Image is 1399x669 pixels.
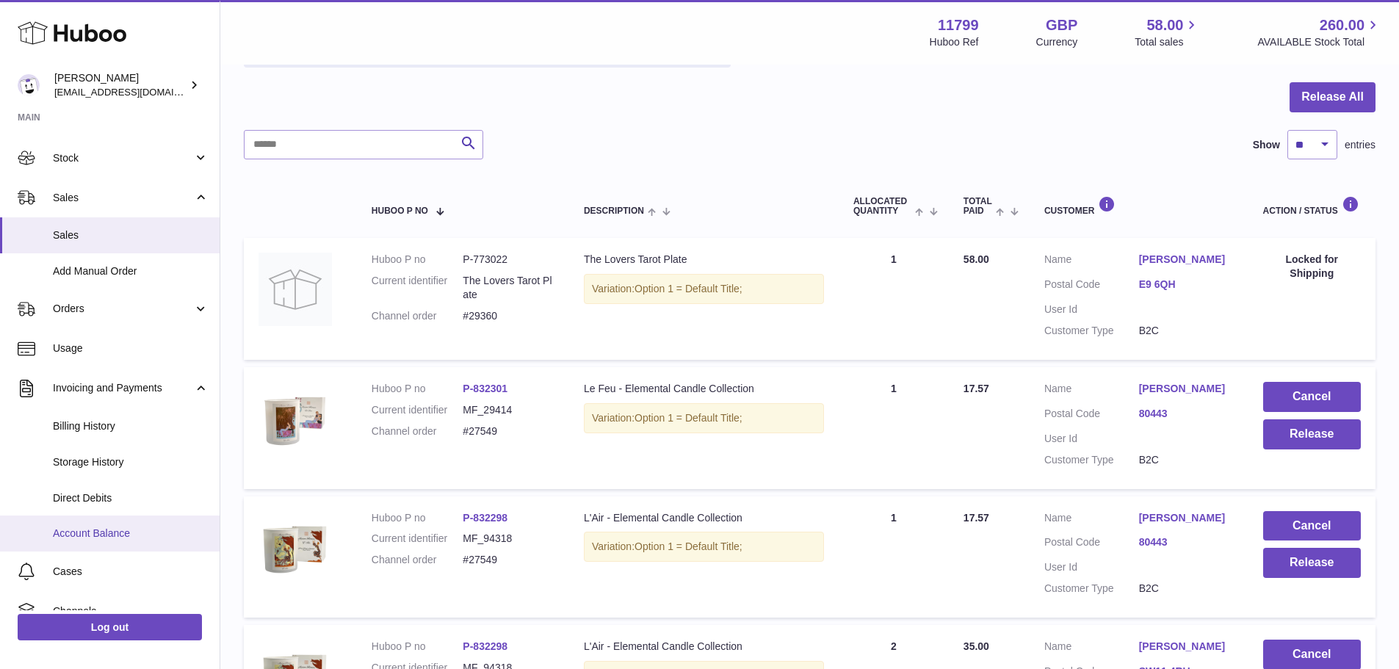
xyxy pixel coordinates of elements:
[584,206,644,216] span: Description
[463,274,554,302] dd: The Lovers Tarot Plate
[584,511,824,525] div: L'Air - Elemental Candle Collection
[372,640,463,654] dt: Huboo P no
[1253,138,1280,152] label: Show
[1139,253,1234,267] a: [PERSON_NAME]
[584,382,824,396] div: Le Feu - Elemental Candle Collection
[463,640,507,652] a: P-832298
[964,383,989,394] span: 17.57
[53,228,209,242] span: Sales
[372,274,463,302] dt: Current identifier
[1044,453,1139,467] dt: Customer Type
[53,565,209,579] span: Cases
[1139,453,1234,467] dd: B2C
[372,382,463,396] dt: Huboo P no
[53,419,209,433] span: Billing History
[584,403,824,433] div: Variation:
[1044,640,1139,657] dt: Name
[54,71,187,99] div: [PERSON_NAME]
[1263,382,1361,412] button: Cancel
[1257,35,1381,49] span: AVAILABLE Stock Total
[372,309,463,323] dt: Channel order
[1139,535,1234,549] a: 80443
[1345,138,1375,152] span: entries
[463,553,554,567] dd: #27549
[18,74,40,96] img: internalAdmin-11799@internal.huboo.com
[463,424,554,438] dd: #27549
[1044,582,1139,596] dt: Customer Type
[1139,511,1234,525] a: [PERSON_NAME]
[584,253,824,267] div: The Lovers Tarot Plate
[372,206,428,216] span: Huboo P no
[54,86,216,98] span: [EMAIL_ADDRESS][DOMAIN_NAME]
[259,511,332,585] img: 2-4.png
[584,532,824,562] div: Variation:
[1044,560,1139,574] dt: User Id
[463,383,507,394] a: P-832301
[964,512,989,524] span: 17.57
[1044,511,1139,529] dt: Name
[1044,382,1139,399] dt: Name
[1320,15,1364,35] span: 260.00
[1139,640,1234,654] a: [PERSON_NAME]
[1135,15,1200,49] a: 58.00 Total sales
[53,604,209,618] span: Channels
[259,253,332,326] img: no-photo.jpg
[584,640,824,654] div: L'Air - Elemental Candle Collection
[372,253,463,267] dt: Huboo P no
[372,424,463,438] dt: Channel order
[839,367,949,489] td: 1
[1290,82,1375,112] button: Release All
[53,264,209,278] span: Add Manual Order
[463,253,554,267] dd: P-773022
[372,511,463,525] dt: Huboo P no
[1135,35,1200,49] span: Total sales
[463,512,507,524] a: P-832298
[18,614,202,640] a: Log out
[53,151,193,165] span: Stock
[1263,196,1361,216] div: Action / Status
[964,640,989,652] span: 35.00
[964,197,992,216] span: Total paid
[635,283,742,294] span: Option 1 = Default Title;
[635,412,742,424] span: Option 1 = Default Title;
[53,381,193,395] span: Invoicing and Payments
[372,403,463,417] dt: Current identifier
[1044,253,1139,270] dt: Name
[53,491,209,505] span: Direct Debits
[259,382,332,455] img: candle-product-pics-6.png
[1044,324,1139,338] dt: Customer Type
[53,191,193,205] span: Sales
[1139,278,1234,292] a: E9 6QH
[938,15,979,35] strong: 11799
[1044,278,1139,295] dt: Postal Code
[463,309,554,323] dd: #29360
[53,455,209,469] span: Storage History
[964,253,989,265] span: 58.00
[1146,15,1183,35] span: 58.00
[53,302,193,316] span: Orders
[53,341,209,355] span: Usage
[1044,303,1139,317] dt: User Id
[1044,535,1139,553] dt: Postal Code
[853,197,911,216] span: ALLOCATED Quantity
[1139,382,1234,396] a: [PERSON_NAME]
[372,553,463,567] dt: Channel order
[1263,419,1361,449] button: Release
[839,238,949,360] td: 1
[1044,196,1234,216] div: Customer
[463,532,554,546] dd: MF_94318
[1263,548,1361,578] button: Release
[1139,582,1234,596] dd: B2C
[1257,15,1381,49] a: 260.00 AVAILABLE Stock Total
[463,403,554,417] dd: MF_29414
[372,532,463,546] dt: Current identifier
[1263,253,1361,281] div: Locked for Shipping
[1139,324,1234,338] dd: B2C
[1044,432,1139,446] dt: User Id
[584,274,824,304] div: Variation:
[1044,407,1139,424] dt: Postal Code
[1046,15,1077,35] strong: GBP
[1263,511,1361,541] button: Cancel
[53,527,209,540] span: Account Balance
[930,35,979,49] div: Huboo Ref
